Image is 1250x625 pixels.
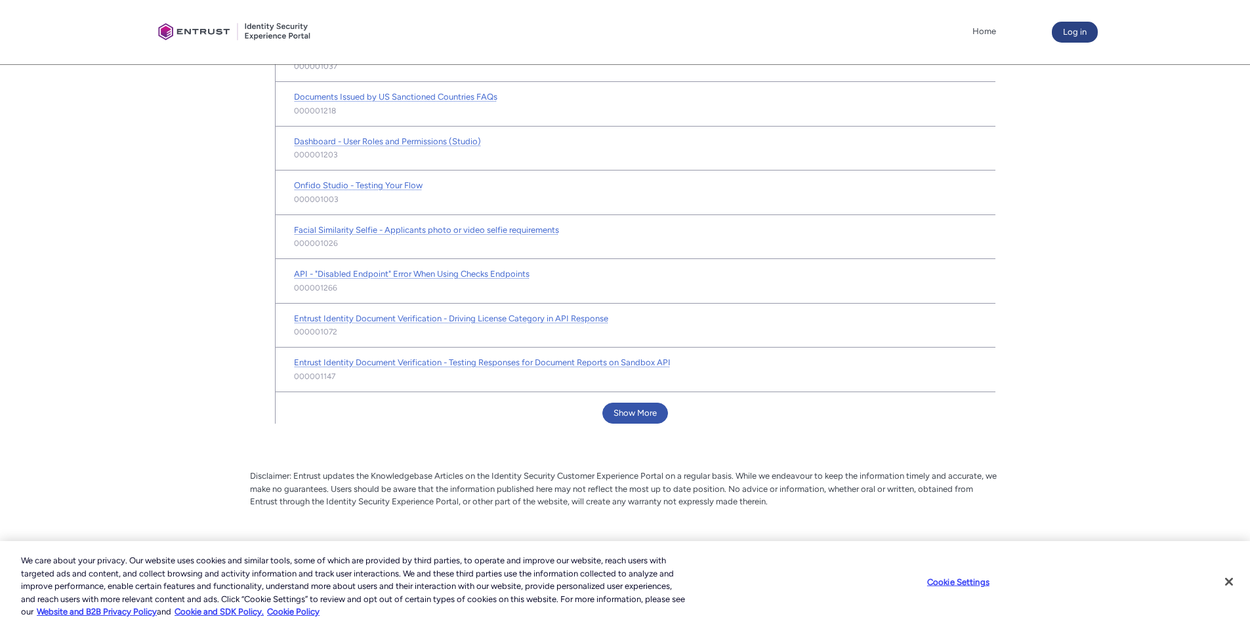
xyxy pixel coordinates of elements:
[294,60,337,72] lightning-formatted-text: 000001037
[294,237,338,249] lightning-formatted-text: 000001026
[37,607,157,616] a: More information about our cookie policy., opens in a new tab
[294,180,423,190] span: Onfido Studio - Testing Your Flow
[294,149,338,161] lightning-formatted-text: 000001203
[267,607,320,616] a: Cookie Policy
[294,92,497,102] span: Documents Issued by US Sanctioned Countries FAQs
[294,371,335,382] lightning-formatted-text: 000001147
[294,313,608,323] span: Entrust Identity Document Verification - Driving License Category in API Response
[294,269,530,279] span: API - "Disabled Endpoint" Error When Using Checks Endpoints
[294,136,481,146] span: Dashboard - User Roles and Permissions (Studio)
[294,282,337,294] lightning-formatted-text: 000001266
[1215,567,1243,596] button: Close
[294,225,559,235] span: Facial Similarity Selfie - Applicants photo or video selfie requirements
[1052,22,1098,43] button: Log in
[917,569,999,595] button: Cookie Settings
[294,193,339,205] lightning-formatted-text: 000001003
[969,22,999,41] a: Home
[250,470,1000,508] p: Disclaimer: Entrust updates the Knowledgebase Articles on the Identity Security Customer Experien...
[602,403,668,424] button: Show More
[294,326,337,338] lightning-formatted-text: 000001072
[294,105,336,117] lightning-formatted-text: 000001218
[21,554,688,618] div: We care about your privacy. Our website uses cookies and similar tools, some of which are provide...
[175,607,264,616] a: Cookie and SDK Policy.
[294,357,671,367] span: Entrust Identity Document Verification - Testing Responses for Document Reports on Sandbox API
